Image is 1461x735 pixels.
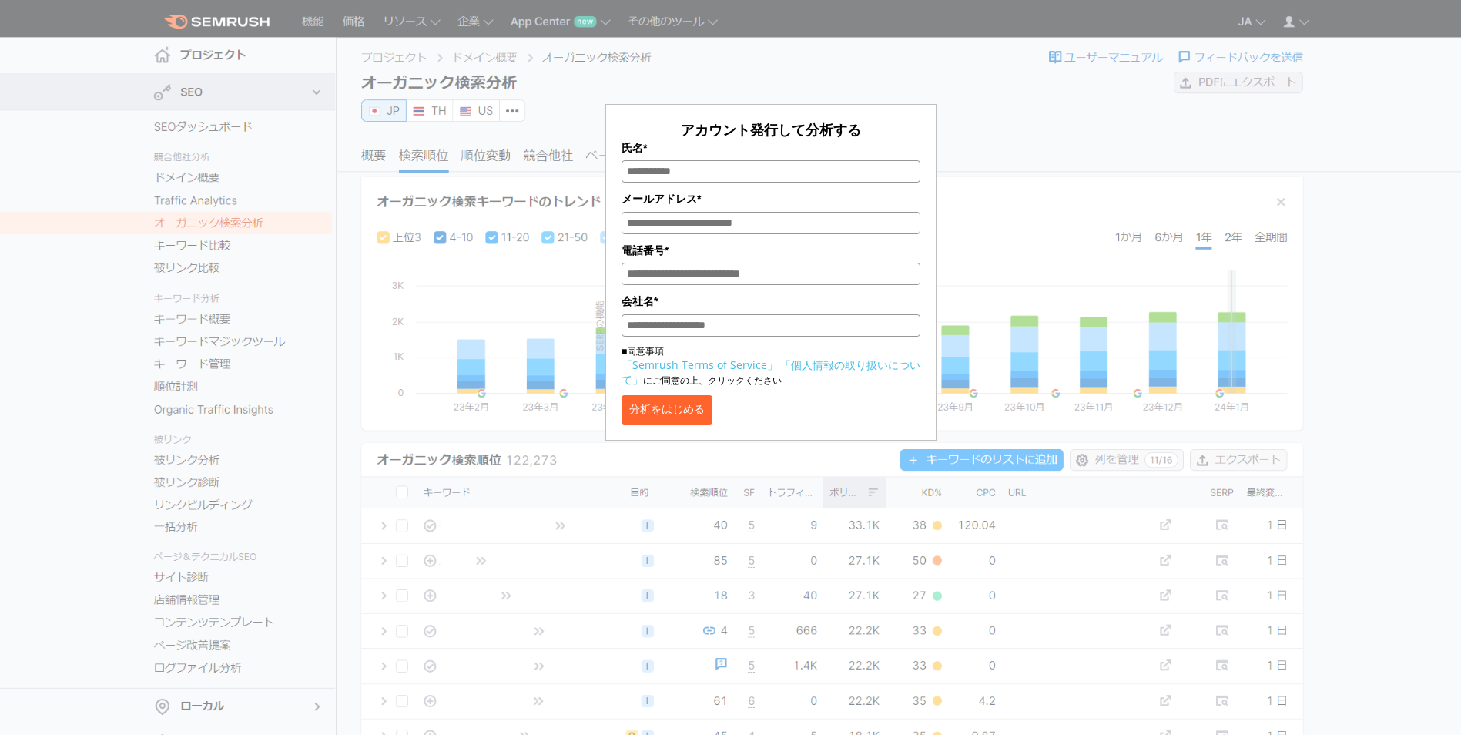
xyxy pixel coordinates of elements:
[622,395,712,425] button: 分析をはじめる
[622,344,920,388] p: ■同意事項 にご同意の上、クリックください
[681,120,861,139] span: アカウント発行して分析する
[622,242,920,259] label: 電話番号*
[622,357,778,372] a: 「Semrush Terms of Service」
[622,190,920,207] label: メールアドレス*
[622,357,920,387] a: 「個人情報の取り扱いについて」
